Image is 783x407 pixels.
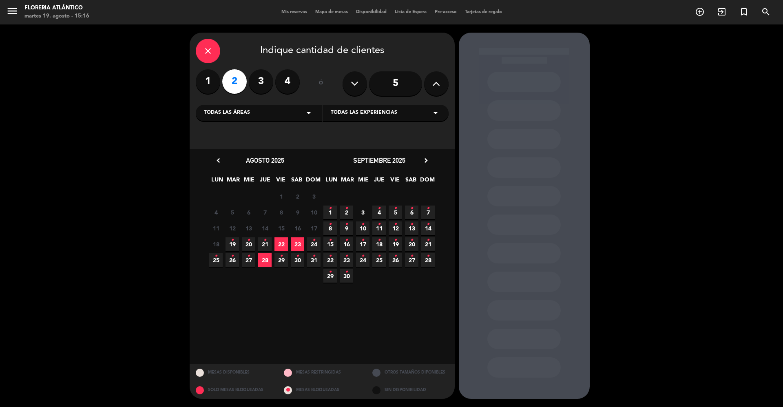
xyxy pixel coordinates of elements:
[291,237,304,251] span: 23
[410,202,413,215] i: •
[226,237,239,251] span: 19
[6,5,18,17] i: menu
[420,175,434,188] span: DOM
[356,253,369,267] span: 24
[361,234,364,247] i: •
[291,253,304,267] span: 30
[761,7,771,17] i: search
[378,202,380,215] i: •
[274,175,288,188] span: VIE
[356,206,369,219] span: 3
[258,206,272,219] span: 7
[431,10,461,14] span: Pre-acceso
[329,265,332,279] i: •
[345,265,348,279] i: •
[427,202,429,215] i: •
[352,10,391,14] span: Disponibilidad
[695,7,705,17] i: add_circle_outline
[427,234,429,247] i: •
[307,253,321,267] span: 31
[274,253,288,267] span: 29
[421,237,435,251] span: 21
[353,156,405,164] span: septiembre 2025
[378,234,380,247] i: •
[242,253,255,267] span: 27
[739,7,749,17] i: turned_in_not
[190,381,278,399] div: SOLO MESAS BLOQUEADAS
[345,250,348,263] i: •
[394,234,397,247] i: •
[222,69,247,94] label: 2
[24,4,89,12] div: Floreria Atlántico
[404,175,418,188] span: SAB
[311,10,352,14] span: Mapa de mesas
[372,237,386,251] span: 18
[274,190,288,203] span: 1
[356,175,370,188] span: MIE
[242,221,255,235] span: 13
[366,381,455,399] div: SIN DISPONIBILIDAD
[340,237,353,251] span: 16
[372,221,386,235] span: 11
[389,221,402,235] span: 12
[340,221,353,235] span: 9
[431,108,440,118] i: arrow_drop_down
[329,234,332,247] i: •
[275,69,300,94] label: 4
[341,175,354,188] span: MAR
[209,237,223,251] span: 18
[242,237,255,251] span: 20
[323,237,337,251] span: 15
[329,250,332,263] i: •
[421,206,435,219] span: 7
[323,269,337,283] span: 29
[461,10,506,14] span: Tarjetas de regalo
[231,250,234,263] i: •
[717,7,727,17] i: exit_to_app
[356,221,369,235] span: 10
[231,234,234,247] i: •
[378,250,380,263] i: •
[329,218,332,231] i: •
[274,206,288,219] span: 8
[405,221,418,235] span: 13
[345,234,348,247] i: •
[389,237,402,251] span: 19
[304,108,314,118] i: arrow_drop_down
[325,175,338,188] span: LUN
[242,206,255,219] span: 6
[405,237,418,251] span: 20
[209,253,223,267] span: 25
[312,234,315,247] i: •
[307,237,321,251] span: 24
[410,250,413,263] i: •
[249,69,273,94] label: 3
[340,253,353,267] span: 23
[210,175,224,188] span: LUN
[307,190,321,203] span: 3
[274,221,288,235] span: 15
[410,218,413,231] i: •
[361,250,364,263] i: •
[296,250,299,263] i: •
[6,5,18,20] button: menu
[388,175,402,188] span: VIE
[391,10,431,14] span: Lista de Espera
[331,109,397,117] span: Todas las experiencias
[323,221,337,235] span: 8
[278,381,366,399] div: MESAS BLOQUEADAS
[372,175,386,188] span: JUE
[24,12,89,20] div: martes 19. agosto - 15:16
[421,253,435,267] span: 28
[405,206,418,219] span: 6
[258,175,272,188] span: JUE
[196,69,220,94] label: 1
[258,237,272,251] span: 21
[307,206,321,219] span: 10
[258,253,272,267] span: 28
[323,253,337,267] span: 22
[372,206,386,219] span: 4
[410,234,413,247] i: •
[308,69,334,98] div: ó
[258,221,272,235] span: 14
